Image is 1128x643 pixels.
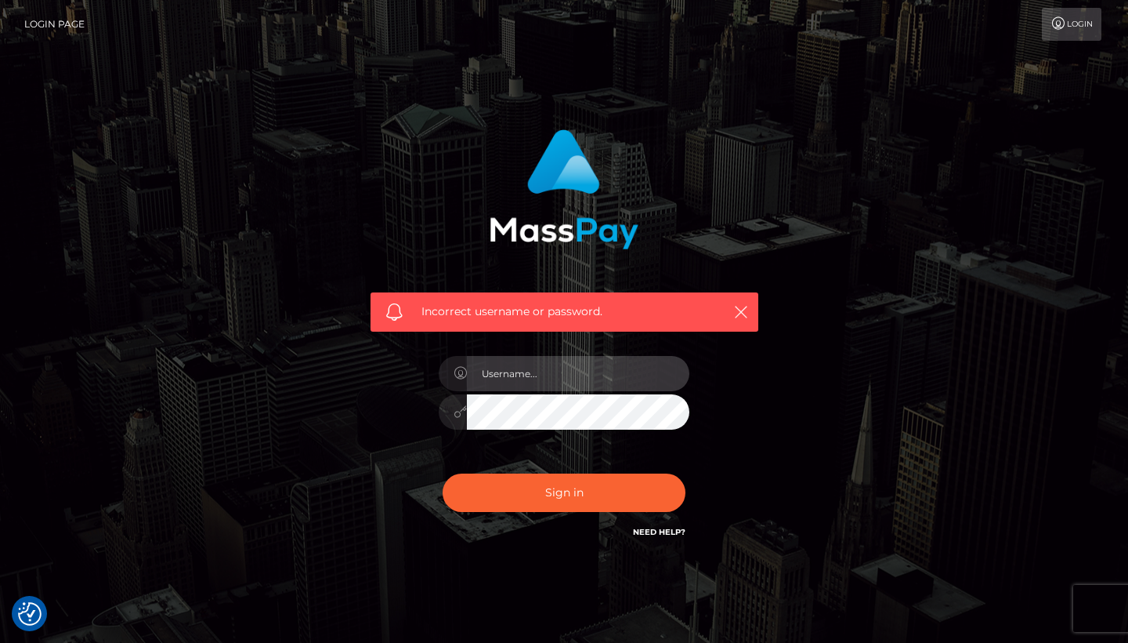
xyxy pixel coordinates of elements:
[421,303,707,320] span: Incorrect username or password.
[633,527,685,537] a: Need Help?
[18,602,42,626] button: Consent Preferences
[1042,8,1101,41] a: Login
[490,129,638,249] img: MassPay Login
[24,8,85,41] a: Login Page
[18,602,42,626] img: Revisit consent button
[443,474,685,512] button: Sign in
[467,356,689,391] input: Username...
